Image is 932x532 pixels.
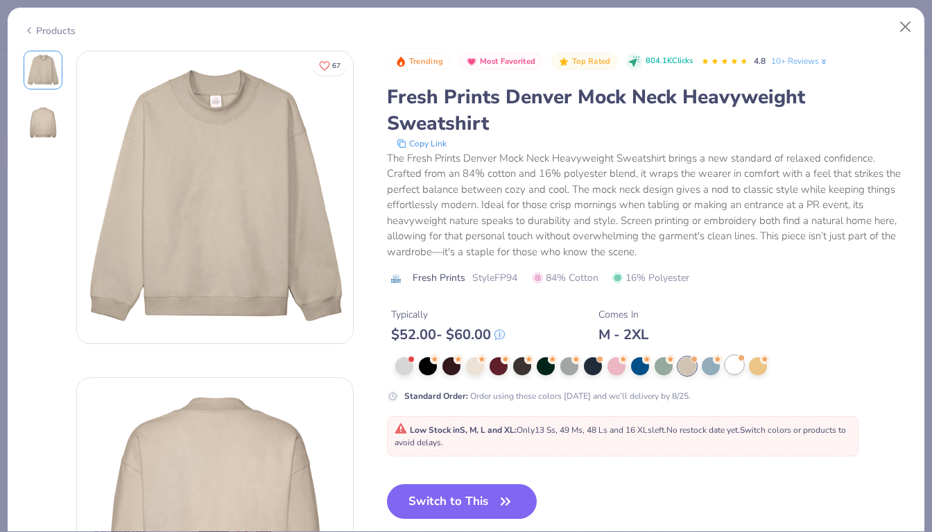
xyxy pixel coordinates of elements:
[77,59,353,335] img: Front
[391,307,505,322] div: Typically
[771,55,829,67] a: 10+ Reviews
[666,424,740,436] span: No restock date yet.
[392,137,451,151] button: copy to clipboard
[701,51,748,73] div: 4.8 Stars
[313,55,347,76] button: Like
[404,390,691,402] div: Order using these colors [DATE] and we’ll delivery by 8/25.
[387,84,909,137] div: Fresh Prints Denver Mock Neck Heavyweight Sweatshirt
[480,58,535,65] span: Most Favorited
[24,24,76,38] div: Products
[558,56,569,67] img: Top Rated sort
[466,56,477,67] img: Most Favorited sort
[395,56,406,67] img: Trending sort
[26,106,60,139] img: Back
[598,307,648,322] div: Comes In
[551,53,618,71] button: Badge Button
[387,484,537,519] button: Switch to This
[572,58,611,65] span: Top Rated
[598,326,648,343] div: M - 2XL
[754,55,766,67] span: 4.8
[404,391,468,402] strong: Standard Order :
[388,53,451,71] button: Badge Button
[409,58,443,65] span: Trending
[387,151,909,260] div: The Fresh Prints Denver Mock Neck Heavyweight Sweatshirt brings a new standard of relaxed confide...
[332,62,340,69] span: 67
[410,424,517,436] strong: Low Stock in S, M, L and XL :
[472,271,517,285] span: Style FP94
[413,271,465,285] span: Fresh Prints
[533,271,598,285] span: 84% Cotton
[646,55,693,67] span: 804.1K Clicks
[459,53,543,71] button: Badge Button
[892,14,919,40] button: Close
[387,273,406,284] img: brand logo
[26,53,60,87] img: Front
[612,271,689,285] span: 16% Polyester
[395,424,846,448] span: Only 13 Ss, 49 Ms, 48 Ls and 16 XLs left. Switch colors or products to avoid delays.
[391,326,505,343] div: $ 52.00 - $ 60.00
